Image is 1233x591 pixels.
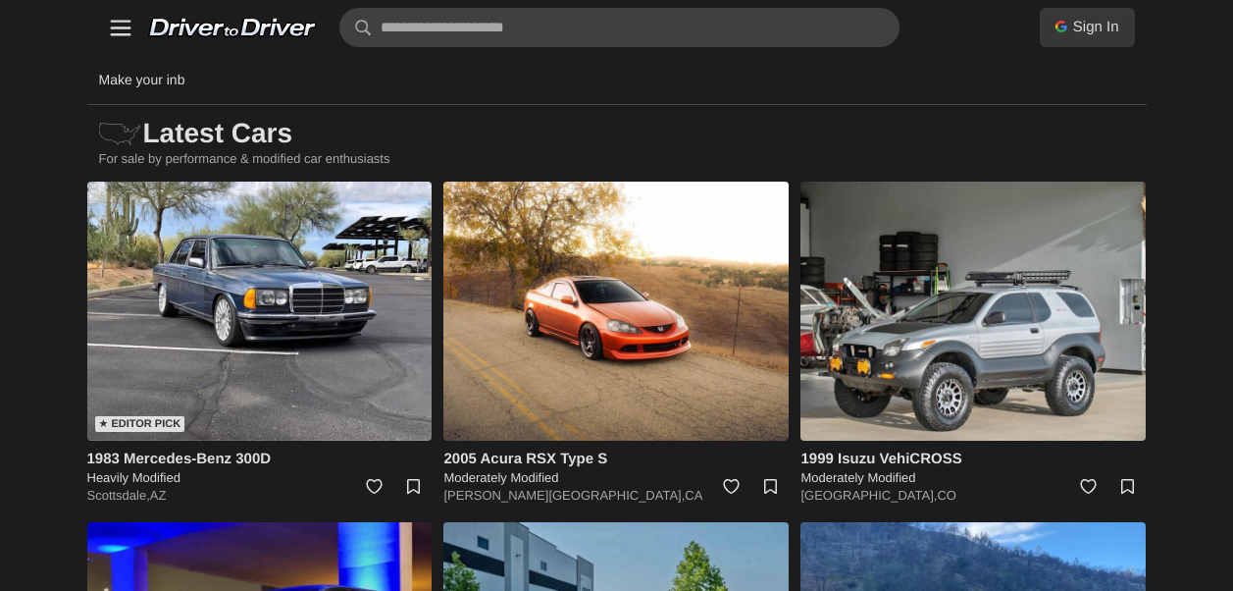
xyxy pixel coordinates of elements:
a: [GEOGRAPHIC_DATA], [800,488,937,503]
h4: 1999 Isuzu VehiCROSS [800,449,1146,469]
a: ★ Editor Pick [87,182,433,441]
h5: Heavily Modified [87,469,433,487]
img: 2005 Acura RSX Type S for sale [443,182,789,441]
p: Make your inb [99,55,185,104]
h5: Moderately Modified [800,469,1146,487]
h4: 2005 Acura RSX Type S [443,449,789,469]
a: 1983 Mercedes-Benz 300D Heavily Modified [87,449,433,487]
a: Scottsdale, [87,488,150,503]
img: 1983 Mercedes-Benz 300D for sale [87,182,433,441]
a: Sign In [1040,8,1135,47]
a: CO [937,488,956,503]
a: [PERSON_NAME][GEOGRAPHIC_DATA], [443,488,685,503]
a: 1999 Isuzu VehiCROSS Moderately Modified [800,449,1146,487]
h4: 1983 Mercedes-Benz 300D [87,449,433,469]
a: 2005 Acura RSX Type S Moderately Modified [443,449,789,487]
h1: Latest Cars [87,105,1147,162]
img: scanner-usa-js.svg [99,123,140,145]
a: CA [685,488,702,503]
h5: Moderately Modified [443,469,789,487]
div: ★ Editor Pick [95,416,185,432]
a: AZ [150,488,167,503]
img: 1999 Isuzu VehiCROSS for sale [800,182,1146,441]
p: For sale by performance & modified car enthusiasts [87,150,1147,182]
